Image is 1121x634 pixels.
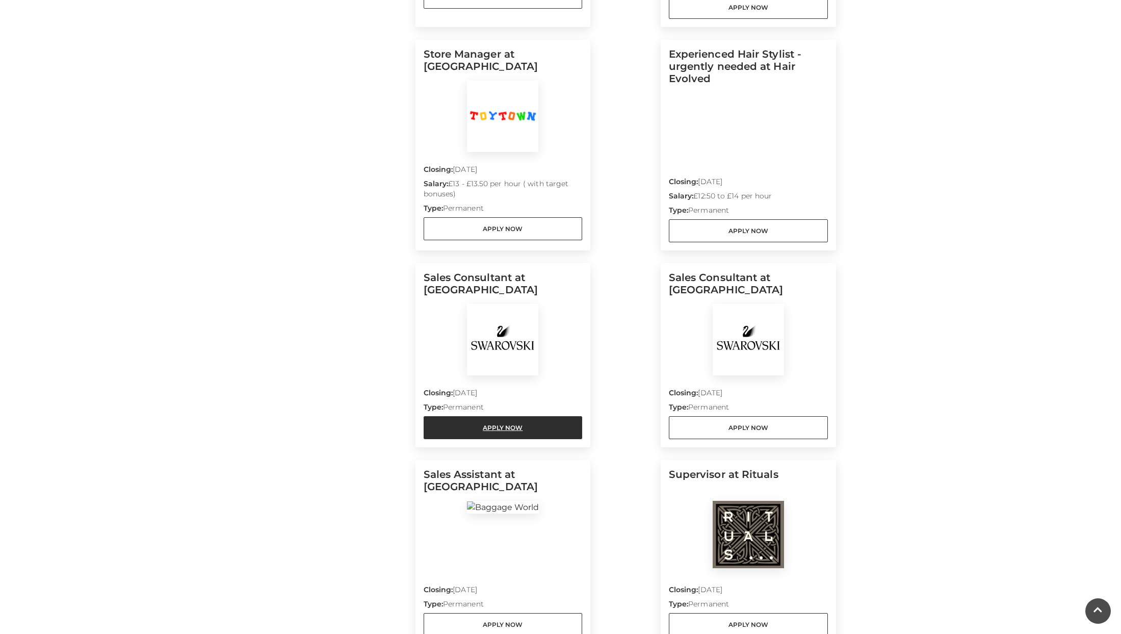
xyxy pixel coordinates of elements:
strong: Closing: [424,388,453,397]
h5: Experienced Hair Stylist - urgently needed at Hair Evolved [669,48,828,93]
strong: Salary: [669,191,694,200]
strong: Type: [424,204,443,213]
h5: Supervisor at Rituals [669,468,828,501]
a: Apply Now [669,219,828,242]
img: Swarovski [713,304,784,375]
a: Apply Now [424,217,583,240]
p: Permanent [424,599,583,613]
p: Permanent [424,402,583,416]
p: [DATE] [424,164,583,179]
strong: Closing: [669,388,698,397]
h5: Sales Consultant at [GEOGRAPHIC_DATA] [424,271,583,304]
strong: Type: [424,599,443,608]
p: Permanent [669,599,828,613]
strong: Type: [424,402,443,412]
img: Swarovski [467,304,538,375]
strong: Closing: [669,177,698,186]
p: [DATE] [669,388,828,402]
p: [DATE] [669,585,828,599]
p: £12:50 to £14 per hour [669,191,828,205]
p: Permanent [669,402,828,416]
h5: Sales Assistant at [GEOGRAPHIC_DATA] [424,468,583,501]
p: [DATE] [669,176,828,191]
p: [DATE] [424,585,583,599]
strong: Type: [669,206,688,215]
strong: Closing: [669,585,698,594]
strong: Type: [669,599,688,608]
img: Rituals [713,501,784,568]
strong: Type: [669,402,688,412]
a: Apply Now [424,416,583,439]
img: Toy Town [467,81,538,152]
p: Permanent [669,205,828,219]
h5: Store Manager at [GEOGRAPHIC_DATA] [424,48,583,81]
img: Baggage World [467,501,539,514]
strong: Closing: [424,585,453,594]
strong: Salary: [424,179,449,188]
h5: Sales Consultant at [GEOGRAPHIC_DATA] [669,271,828,304]
a: Apply Now [669,416,828,439]
p: £13 - £13.50 per hour ( with target bonuses) [424,179,583,203]
p: Permanent [424,203,583,217]
strong: Closing: [424,165,453,174]
p: [DATE] [424,388,583,402]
